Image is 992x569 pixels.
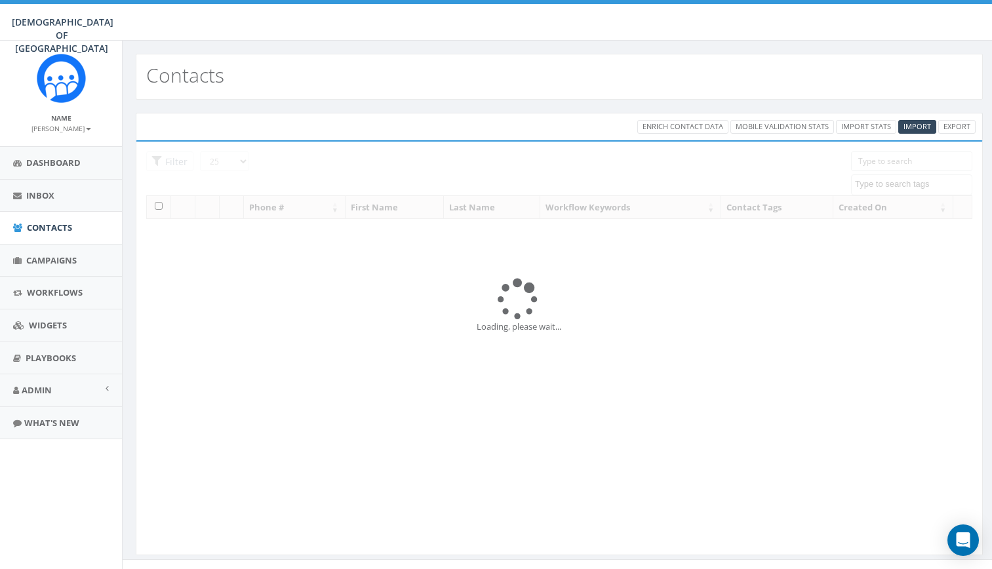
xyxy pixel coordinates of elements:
div: Open Intercom Messenger [947,524,979,556]
a: Import Stats [836,120,896,134]
span: Dashboard [26,157,81,168]
span: [DEMOGRAPHIC_DATA] OF [GEOGRAPHIC_DATA] [12,16,113,54]
span: Admin [22,384,52,396]
a: Export [938,120,976,134]
span: Workflows [27,286,83,298]
a: Enrich Contact Data [637,120,728,134]
span: Playbooks [26,352,76,364]
a: Import [898,120,936,134]
span: Enrich Contact Data [643,121,723,131]
div: Loading, please wait... [477,321,642,333]
span: Widgets [29,319,67,331]
span: Inbox [26,189,54,201]
a: [PERSON_NAME] [31,122,91,134]
span: What's New [24,417,79,429]
small: Name [51,113,71,123]
small: [PERSON_NAME] [31,124,91,133]
span: Import [903,121,931,131]
span: CSV files only [903,121,931,131]
h2: Contacts [146,64,224,86]
a: Mobile Validation Stats [730,120,834,134]
span: Contacts [27,222,72,233]
img: Rally_Corp_Icon.png [37,54,86,103]
span: Campaigns [26,254,77,266]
